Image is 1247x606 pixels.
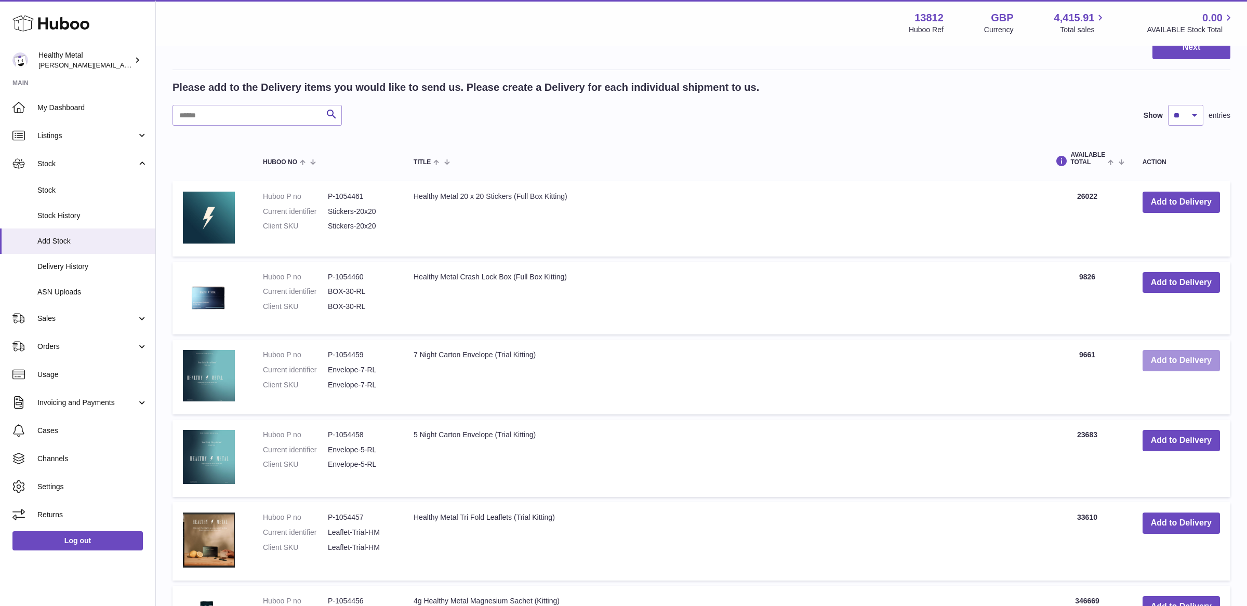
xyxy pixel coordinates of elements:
span: Invoicing and Payments [37,398,137,408]
span: Channels [37,454,148,464]
dt: Current identifier [263,528,328,537]
td: Healthy Metal Tri Fold Leaflets (Trial Kitting) [403,502,1042,581]
dt: Current identifier [263,207,328,217]
td: 9661 [1042,340,1132,414]
a: 4,415.91 Total sales [1054,11,1107,35]
dd: Envelope-5-RL [328,460,393,469]
dd: P-1054461 [328,192,393,201]
img: jose@healthy-metal.com [12,52,28,68]
dt: Current identifier [263,445,328,455]
img: Healthy Metal 20 x 20 Stickers (Full Box Kitting) [183,192,235,244]
button: Add to Delivery [1143,513,1220,534]
button: Add to Delivery [1143,350,1220,371]
dt: Current identifier [263,365,328,375]
span: Add Stock [37,236,148,246]
dt: Huboo P no [263,596,328,606]
dd: Leaflet-Trial-HM [328,528,393,537]
img: Healthy Metal Tri Fold Leaflets (Trial Kitting) [183,513,235,568]
h2: Please add to the Delivery items you would like to send us. Please create a Delivery for each ind... [173,80,759,95]
dt: Huboo P no [263,192,328,201]
dt: Huboo P no [263,272,328,282]
span: Sales [37,314,137,324]
dt: Huboo P no [263,513,328,522]
td: Healthy Metal 20 x 20 Stickers (Full Box Kitting) [403,181,1042,257]
dt: Client SKU [263,302,328,312]
td: 23683 [1042,420,1132,497]
td: 5 Night Carton Envelope (Trial Kitting) [403,420,1042,497]
dt: Client SKU [263,543,328,553]
dd: P-1054458 [328,430,393,440]
dd: Stickers-20x20 [328,221,393,231]
dd: Envelope-7-RL [328,380,393,390]
a: 0.00 AVAILABLE Stock Total [1147,11,1235,35]
dd: BOX-30-RL [328,302,393,312]
span: Stock [37,159,137,169]
dd: P-1054457 [328,513,393,522]
span: Orders [37,342,137,352]
dt: Huboo P no [263,430,328,440]
dd: BOX-30-RL [328,287,393,297]
dd: Stickers-20x20 [328,207,393,217]
div: Huboo Ref [909,25,944,35]
dd: P-1054460 [328,272,393,282]
dd: Envelope-5-RL [328,445,393,455]
span: Stock History [37,211,148,221]
span: Stock [37,185,148,195]
button: Add to Delivery [1143,430,1220,451]
span: 0.00 [1202,11,1223,25]
button: Add to Delivery [1143,272,1220,293]
dd: Leaflet-Trial-HM [328,543,393,553]
div: Healthy Metal [38,50,132,70]
td: 7 Night Carton Envelope (Trial Kitting) [403,340,1042,414]
span: ASN Uploads [37,287,148,297]
dt: Huboo P no [263,350,328,360]
strong: GBP [991,11,1013,25]
span: 4,415.91 [1054,11,1095,25]
label: Show [1144,111,1163,120]
dt: Current identifier [263,287,328,297]
span: AVAILABLE Total [1070,152,1105,165]
span: Settings [37,482,148,492]
img: Healthy Metal Crash Lock Box (Full Box Kitting) [183,272,235,322]
dd: P-1054459 [328,350,393,360]
img: 5 Night Carton Envelope (Trial Kitting) [183,430,235,484]
span: entries [1209,111,1230,120]
span: Usage [37,370,148,380]
span: Cases [37,426,148,436]
dd: Envelope-7-RL [328,365,393,375]
span: Returns [37,510,148,520]
strong: 13812 [914,11,944,25]
span: Huboo no [263,159,297,166]
td: Healthy Metal Crash Lock Box (Full Box Kitting) [403,262,1042,335]
td: 26022 [1042,181,1132,257]
span: My Dashboard [37,103,148,113]
div: Currency [984,25,1014,35]
span: [PERSON_NAME][EMAIL_ADDRESS][DOMAIN_NAME] [38,61,208,69]
dt: Client SKU [263,221,328,231]
span: Delivery History [37,262,148,272]
a: Log out [12,531,143,550]
dd: P-1054456 [328,596,393,606]
span: Total sales [1060,25,1106,35]
dt: Client SKU [263,380,328,390]
button: Next [1152,35,1230,60]
span: Title [414,159,431,166]
span: Listings [37,131,137,141]
img: 7 Night Carton Envelope (Trial Kitting) [183,350,235,401]
button: Add to Delivery [1143,192,1220,213]
div: Action [1143,159,1220,166]
dt: Client SKU [263,460,328,469]
td: 9826 [1042,262,1132,335]
td: 33610 [1042,502,1132,581]
span: AVAILABLE Stock Total [1147,25,1235,35]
